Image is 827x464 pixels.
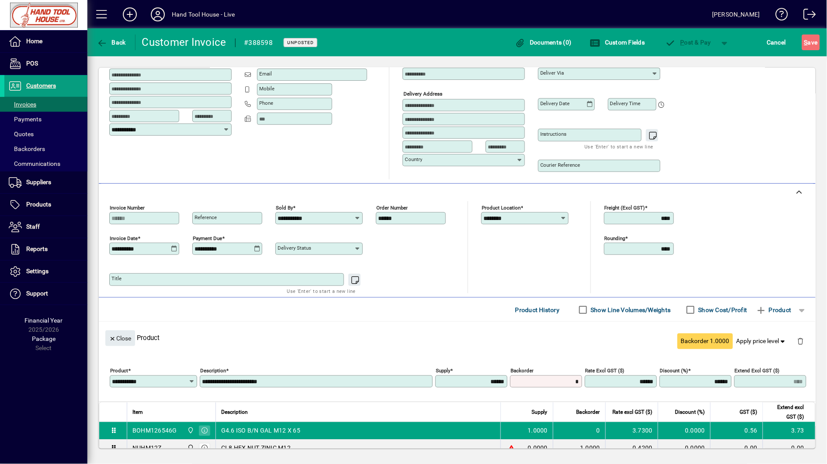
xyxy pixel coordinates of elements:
[26,245,48,252] span: Reports
[4,216,87,238] a: Staff
[185,443,195,453] span: Frankton
[804,39,808,46] span: S
[110,368,128,374] mat-label: Product
[221,407,248,417] span: Description
[4,172,87,193] a: Suppliers
[26,268,49,275] span: Settings
[767,35,786,49] span: Cancel
[26,290,48,297] span: Support
[712,7,760,21] div: [PERSON_NAME]
[110,205,145,211] mat-label: Invoice number
[768,402,804,422] span: Extend excl GST ($)
[109,331,132,346] span: Close
[733,333,791,349] button: Apply price level
[540,70,564,76] mat-label: Deliver via
[193,235,222,241] mat-label: Payment due
[585,141,653,151] mat-hint: Use 'Enter' to start a new line
[32,335,56,342] span: Package
[287,40,314,45] span: Unposted
[436,368,450,374] mat-label: Supply
[675,407,705,417] span: Discount (%)
[540,131,567,137] mat-label: Instructions
[797,2,816,30] a: Logout
[405,156,422,162] mat-label: Country
[244,36,273,50] div: #388598
[610,100,641,107] mat-label: Delivery time
[26,38,42,45] span: Home
[26,82,56,89] span: Customers
[26,60,38,67] span: POS
[588,34,647,50] button: Custom Fields
[259,100,273,106] mat-label: Phone
[597,426,600,435] span: 0
[513,34,574,50] button: Documents (0)
[4,283,87,305] a: Support
[220,54,234,68] button: Copy to Delivery address
[4,194,87,216] a: Products
[740,407,758,417] span: GST ($)
[710,440,763,457] td: 0.00
[172,7,235,21] div: Hand Tool House - Live
[611,426,653,435] div: 3.7300
[681,337,730,346] span: Backorder 1.0000
[661,34,716,50] button: Post & Pay
[511,368,534,374] mat-label: Backorder
[9,145,45,152] span: Backorders
[221,426,300,435] span: G4.6 ISO B/N GAL M12 X 65
[790,330,811,351] button: Delete
[276,205,293,211] mat-label: Sold by
[132,444,162,453] div: NUHM12Z
[200,368,226,374] mat-label: Description
[802,34,820,50] button: Save
[540,162,580,168] mat-label: Courier Reference
[4,238,87,260] a: Reports
[515,39,572,46] span: Documents (0)
[790,337,811,345] app-page-header-button: Delete
[678,333,733,349] button: Backorder 1.0000
[99,322,816,354] div: Product
[681,39,685,46] span: P
[769,2,788,30] a: Knowledge Base
[87,34,136,50] app-page-header-button: Back
[195,214,217,220] mat-label: Reference
[763,422,815,440] td: 3.73
[585,368,625,374] mat-label: Rate excl GST ($)
[111,275,122,282] mat-label: Title
[142,35,226,49] div: Customer Invoice
[666,39,712,46] span: ost & Pay
[26,179,51,186] span: Suppliers
[9,116,42,123] span: Payments
[540,100,570,107] mat-label: Delivery date
[658,440,710,457] td: 0.0000
[144,7,172,22] button: Profile
[660,368,688,374] mat-label: Discount (%)
[259,86,275,92] mat-label: Mobile
[221,444,291,453] span: CL8 HEX NUT ZINIC M12
[589,306,671,314] label: Show Line Volumes/Weights
[4,112,87,127] a: Payments
[185,426,195,436] span: Frankton
[4,53,87,75] a: POS
[132,407,143,417] span: Item
[512,302,563,318] button: Product History
[710,422,763,440] td: 0.56
[259,71,272,77] mat-label: Email
[577,407,600,417] span: Backorder
[25,317,63,324] span: Financial Year
[105,330,135,346] button: Close
[4,261,87,282] a: Settings
[605,205,645,211] mat-label: Freight (excl GST)
[9,101,36,108] span: Invoices
[4,127,87,141] a: Quotes
[287,286,356,296] mat-hint: Use 'Enter' to start a new line
[735,368,780,374] mat-label: Extend excl GST ($)
[376,205,408,211] mat-label: Order number
[611,444,653,453] div: 0.4200
[763,440,815,457] td: 0.00
[94,34,128,50] button: Back
[26,201,51,208] span: Products
[658,422,710,440] td: 0.0000
[532,407,548,417] span: Supply
[4,97,87,112] a: Invoices
[103,334,137,342] app-page-header-button: Close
